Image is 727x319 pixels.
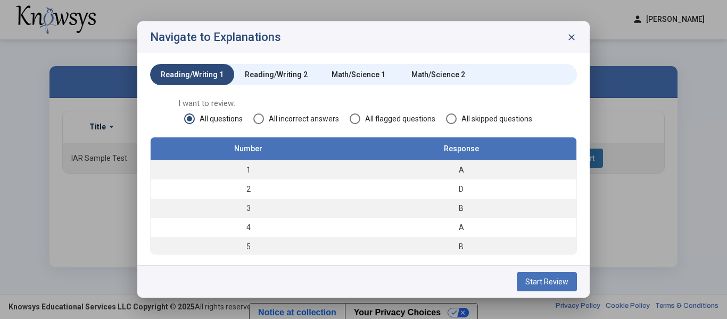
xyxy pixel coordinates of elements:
[151,237,346,256] td: 5
[566,32,577,43] span: close
[457,113,532,124] span: All skipped questions
[195,113,243,124] span: All questions
[151,218,346,237] td: 4
[151,137,346,160] th: Number
[161,69,224,80] div: Reading/Writing 1
[178,98,549,109] span: I want to review:
[517,272,577,291] button: Start Review
[351,184,571,194] div: D
[151,179,346,199] td: 2
[151,160,346,180] td: 1
[351,241,571,252] div: B
[264,113,339,124] span: All incorrect answers
[411,69,465,80] div: Math/Science 2
[351,203,571,214] div: B
[332,69,385,80] div: Math/Science 1
[346,137,576,160] th: Response
[525,277,568,286] span: Start Review
[360,113,435,124] span: All flagged questions
[351,222,571,233] div: A
[151,199,346,218] td: 3
[351,165,571,175] div: A
[150,31,281,44] h2: Navigate to Explanations
[245,69,308,80] div: Reading/Writing 2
